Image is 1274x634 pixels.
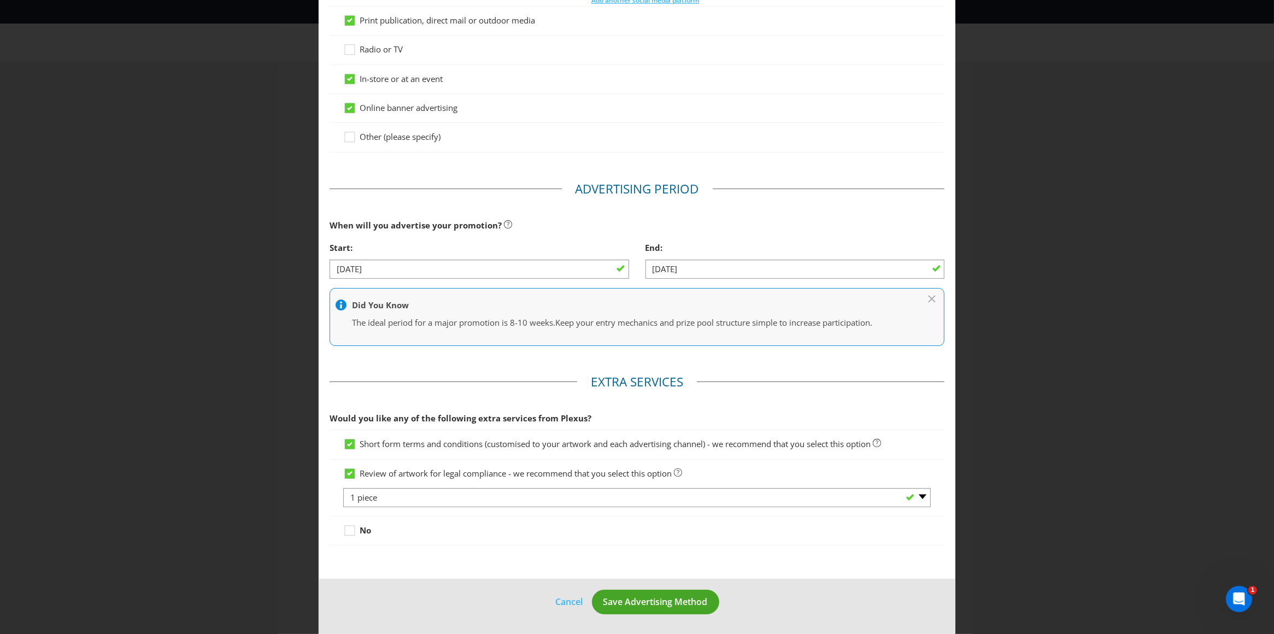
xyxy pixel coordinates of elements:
span: 1 [1248,586,1257,595]
span: Radio or TV [360,44,403,55]
strong: No [360,525,371,536]
a: Cancel [555,595,584,609]
legend: Advertising Period [562,180,713,198]
span: Save Advertising Method [603,596,708,608]
span: In-store or at an event [360,73,443,84]
input: DD/MM/YY [645,260,945,279]
button: Save Advertising Method [592,590,719,614]
span: Other (please specify) [360,131,441,142]
span: Short form terms and conditions (customised to your artwork and each advertising channel) - we re... [360,438,871,449]
legend: Extra Services [577,373,697,391]
div: Start: [330,237,629,259]
span: Online banner advertising [360,102,457,113]
input: DD/MM/YY [330,260,629,279]
span: Keep your entry mechanics and prize pool structure simple to increase participation. [555,317,872,328]
span: When will you advertise your promotion? [330,220,502,231]
div: End: [645,237,945,259]
span: Print publication, direct mail or outdoor media [360,15,535,26]
span: Would you like any of the following extra services from Plexus? [330,413,591,424]
span: Review of artwork for legal compliance - we recommend that you select this option [360,468,672,479]
span: The ideal period for a major promotion is 8-10 weeks. [352,317,555,328]
iframe: Intercom live chat [1226,586,1252,612]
